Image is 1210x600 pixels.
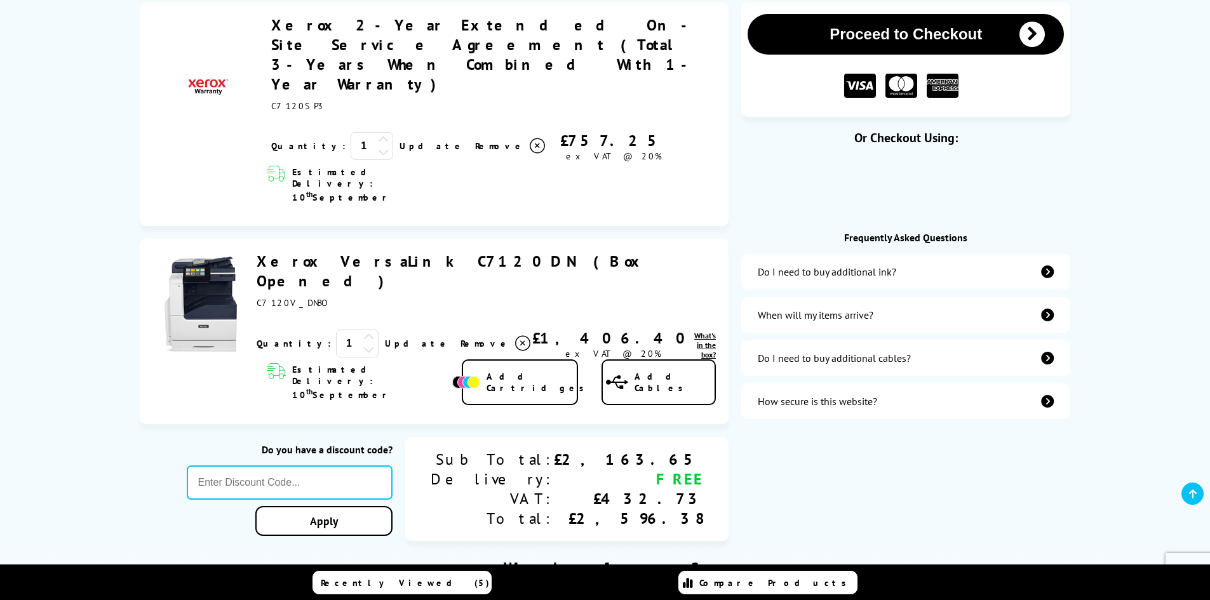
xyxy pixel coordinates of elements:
div: FREE [554,469,703,489]
div: Do you have a discount code? [187,443,393,456]
a: additional-cables [741,340,1070,376]
span: C7120V_DNBO [257,297,327,309]
a: Update [385,338,450,349]
a: Delete item from your basket [475,137,547,156]
a: Apply [255,506,393,536]
div: When will my items arrive? [758,309,873,321]
span: Remove [460,338,511,349]
sup: th [306,387,313,396]
span: C7120SP3 [271,100,325,112]
div: Frequently Asked Questions [741,231,1070,244]
img: VISA [844,74,876,98]
div: Total: [431,509,554,528]
span: Quantity: [257,338,331,349]
a: items-arrive [741,297,1070,333]
a: Compare Products [678,571,857,594]
img: American Express [927,74,958,98]
div: Do I need to buy additional ink? [758,265,896,278]
a: secure-website [741,383,1070,419]
div: VAT: [431,489,554,509]
div: £2,596.38 [554,509,703,528]
div: £1,406.40 [532,328,694,348]
a: lnk_inthebox [694,331,716,359]
span: Add Cables [635,371,715,394]
div: Delivery: [431,469,554,489]
span: Remove [475,140,525,152]
div: Sub Total: [431,450,554,469]
span: What's in the box? [694,331,716,359]
a: Xerox VersaLink C7120DN (Box Opened) [257,251,647,291]
a: additional-ink [741,254,1070,290]
span: ex VAT @ 20% [565,348,661,359]
h2: Why buy from us? [133,558,1077,578]
img: MASTER CARD [885,74,917,98]
span: Compare Products [699,577,853,589]
input: Enter Discount Code... [187,465,393,500]
button: Proceed to Checkout [748,14,1064,55]
div: £2,163.65 [554,450,703,469]
span: Quantity: [271,140,346,152]
span: ex VAT @ 20% [566,150,662,162]
span: Estimated Delivery: 10 September [292,166,449,203]
span: Estimated Delivery: 10 September [292,364,449,401]
img: Xerox VersaLink C7120DN (Box Opened) [154,257,249,352]
a: Recently Viewed (5) [313,571,492,594]
div: £757.25 [547,131,680,150]
span: Recently Viewed (5) [321,577,490,589]
img: Xerox 2-Year Extended On-Site Service Agreement (Total 3-Years When Combined With 1-Year Warranty) [186,65,231,109]
a: Delete item from your basket [460,334,532,353]
span: Add Cartridges [487,371,591,394]
div: £432.73 [554,489,703,509]
img: Add Cartridges [452,376,480,389]
a: Update [400,140,465,152]
sup: th [306,189,313,199]
a: Xerox 2-Year Extended On-Site Service Agreement (Total 3-Years When Combined With 1-Year Warranty) [271,15,701,94]
div: How secure is this website? [758,395,877,408]
div: Or Checkout Using: [741,130,1070,146]
div: Do I need to buy additional cables? [758,352,911,364]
